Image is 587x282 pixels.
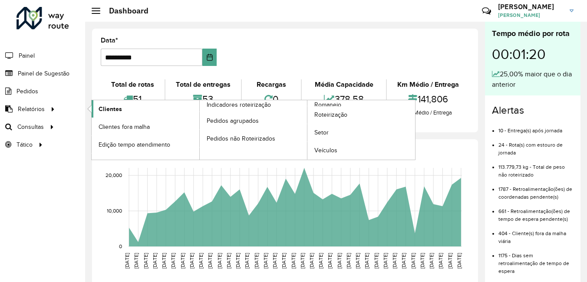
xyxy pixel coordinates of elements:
text: [DATE] [189,253,195,269]
li: 661 - Retroalimentação(ões) de tempo de espera pendente(s) [498,201,574,223]
text: [DATE] [346,253,351,269]
li: 1175 - Dias sem retroalimentação de tempo de espera [498,245,574,275]
span: Pedidos [16,87,38,96]
li: 10 - Entrega(s) após jornada [498,120,574,134]
text: [DATE] [263,253,268,269]
li: 404 - Cliente(s) fora da malha viária [498,223,574,245]
span: Indicadores roteirização [207,100,271,109]
span: Edição tempo atendimento [99,140,170,149]
label: Data [101,35,118,46]
text: [DATE] [124,253,130,269]
text: [DATE] [207,253,213,269]
text: [DATE] [364,253,369,269]
a: Veículos [307,142,415,159]
text: [DATE] [180,253,185,269]
text: [DATE] [456,253,462,269]
text: [DATE] [429,253,434,269]
div: Total de entregas [168,79,239,90]
text: [DATE] [447,253,453,269]
text: [DATE] [281,253,287,269]
div: Recargas [244,79,299,90]
text: [DATE] [401,253,406,269]
span: Relatórios [18,105,45,114]
div: 141,806 [389,90,467,108]
text: [DATE] [373,253,379,269]
li: 24 - Rota(s) com estouro de jornada [498,134,574,157]
text: [DATE] [235,253,241,269]
span: Clientes [99,105,122,114]
text: [DATE] [226,253,231,269]
div: 53 [168,90,239,108]
span: [PERSON_NAME] [498,11,563,19]
span: Painel de Sugestão [18,69,69,78]
span: Veículos [314,146,337,155]
text: [DATE] [254,253,259,269]
text: [DATE] [318,253,323,269]
a: Pedidos não Roteirizados [200,130,307,147]
div: Média Capacidade [304,79,384,90]
span: Consultas [17,122,44,131]
div: 00:01:20 [492,39,574,69]
text: [DATE] [272,253,277,269]
button: Choose Date [202,49,217,66]
text: [DATE] [410,253,416,269]
text: [DATE] [336,253,342,269]
text: [DATE] [133,253,139,269]
li: 113.779,73 kg - Total de peso não roteirizado [498,157,574,179]
span: Setor [314,128,329,137]
a: Romaneio [200,100,416,160]
div: 378,58 [304,90,384,108]
text: [DATE] [143,253,148,269]
span: Romaneio [314,100,341,109]
text: [DATE] [161,253,167,269]
a: Clientes [92,100,199,118]
h2: Dashboard [100,6,148,16]
text: 0 [119,243,122,249]
span: Pedidos agrupados [207,116,259,125]
div: Total de rotas [103,79,162,90]
text: [DATE] [198,253,204,269]
a: Edição tempo atendimento [92,136,199,153]
a: Indicadores roteirização [92,100,307,160]
div: Km Médio / Entrega [389,79,467,90]
text: [DATE] [392,253,397,269]
text: [DATE] [355,253,360,269]
a: Setor [307,124,415,141]
text: [DATE] [438,253,443,269]
h3: [PERSON_NAME] [498,3,563,11]
span: Roteirização [314,110,347,119]
div: Km Médio / Entrega [389,108,467,117]
text: [DATE] [309,253,314,269]
text: [DATE] [170,253,176,269]
text: [DATE] [327,253,333,269]
span: Pedidos não Roteirizados [207,134,275,143]
text: [DATE] [152,253,158,269]
div: 25,00% maior que o dia anterior [492,69,574,90]
a: Clientes fora malha [92,118,199,135]
text: 10,000 [107,208,122,213]
text: [DATE] [300,253,305,269]
text: [DATE] [290,253,296,269]
span: Tático [16,140,33,149]
a: Roteirização [307,106,415,124]
a: Pedidos agrupados [200,112,307,129]
text: 20,000 [106,172,122,178]
span: Painel [19,51,35,60]
div: 51 [103,90,162,108]
text: [DATE] [383,253,388,269]
div: 0 [244,90,299,108]
h4: Alertas [492,104,574,117]
a: Contato Rápido [477,2,496,20]
text: [DATE] [244,253,250,269]
span: Clientes fora malha [99,122,150,131]
text: [DATE] [217,253,222,269]
text: [DATE] [419,253,425,269]
li: 1787 - Retroalimentação(ões) de coordenadas pendente(s) [498,179,574,201]
div: Tempo médio por rota [492,28,574,39]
